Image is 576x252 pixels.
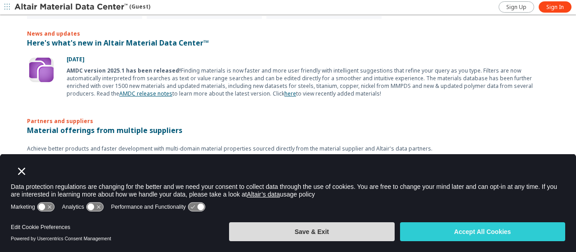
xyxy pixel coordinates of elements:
p: Achieve better products and faster development with multi-domain material properties sourced dire... [27,145,549,152]
p: Partners and suppliers [27,103,549,125]
div: (Guest) [14,3,150,12]
p: Here's what's new in Altair Material Data Center™ [27,37,549,48]
b: AMDC version 2025.1 has been released! [67,67,181,74]
a: Sign In [539,1,571,13]
span: Sign In [546,4,564,11]
p: News and updates [27,30,549,37]
a: Sign Up [499,1,534,13]
p: Material offerings from multiple suppliers [27,125,549,136]
a: AMDC release notes [119,90,172,97]
a: here [284,90,296,97]
span: Sign Up [506,4,526,11]
img: Update Icon Software [27,55,56,84]
p: [DATE] [67,55,549,63]
img: Altair Material Data Center [14,3,129,12]
div: Finding materials is now faster and more user friendly with intelligent suggestions that refine y... [67,67,549,97]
